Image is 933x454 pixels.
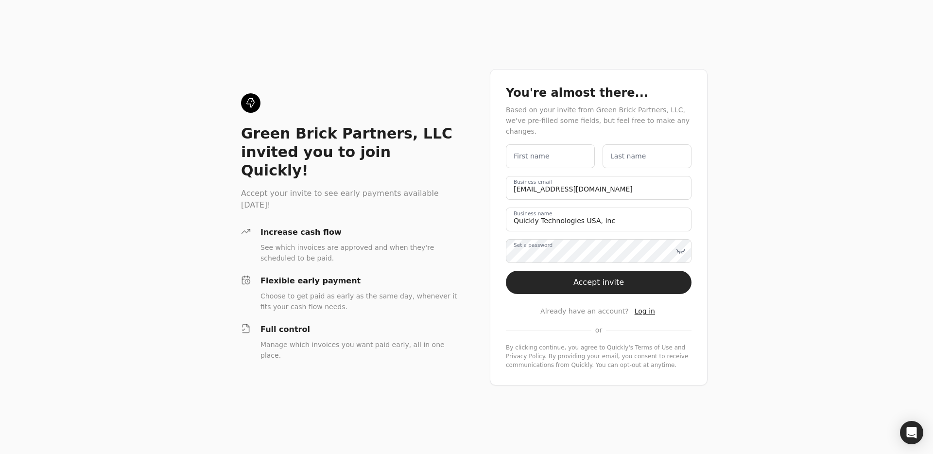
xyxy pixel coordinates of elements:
[514,151,550,161] label: First name
[260,339,459,361] div: Manage which invoices you want paid early, all in one place.
[635,307,655,315] span: Log in
[610,151,646,161] label: Last name
[260,227,459,238] div: Increase cash flow
[260,291,459,312] div: Choose to get paid as early as the same day, whenever it fits your cash flow needs.
[514,178,552,186] label: Business email
[595,325,602,335] span: or
[506,271,691,294] button: Accept invite
[514,241,553,249] label: Set a password
[260,242,459,263] div: See which invoices are approved and when they're scheduled to be paid.
[900,421,923,444] div: Open Intercom Messenger
[514,210,552,217] label: Business name
[635,344,673,351] a: terms-of-service
[506,105,691,137] div: Based on your invite from Green Brick Partners, LLC, we've pre-filled some fields, but feel free ...
[540,306,629,316] span: Already have an account?
[633,306,657,317] button: Log in
[635,306,655,316] a: Log in
[241,124,459,180] div: Green Brick Partners, LLC invited you to join Quickly!
[506,343,691,369] div: By clicking continue, you agree to Quickly's and . By providing your email, you consent to receiv...
[260,324,459,335] div: Full control
[506,85,691,101] div: You're almost there...
[506,353,545,360] a: privacy-policy
[260,275,459,287] div: Flexible early payment
[241,188,459,211] div: Accept your invite to see early payments available [DATE]!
